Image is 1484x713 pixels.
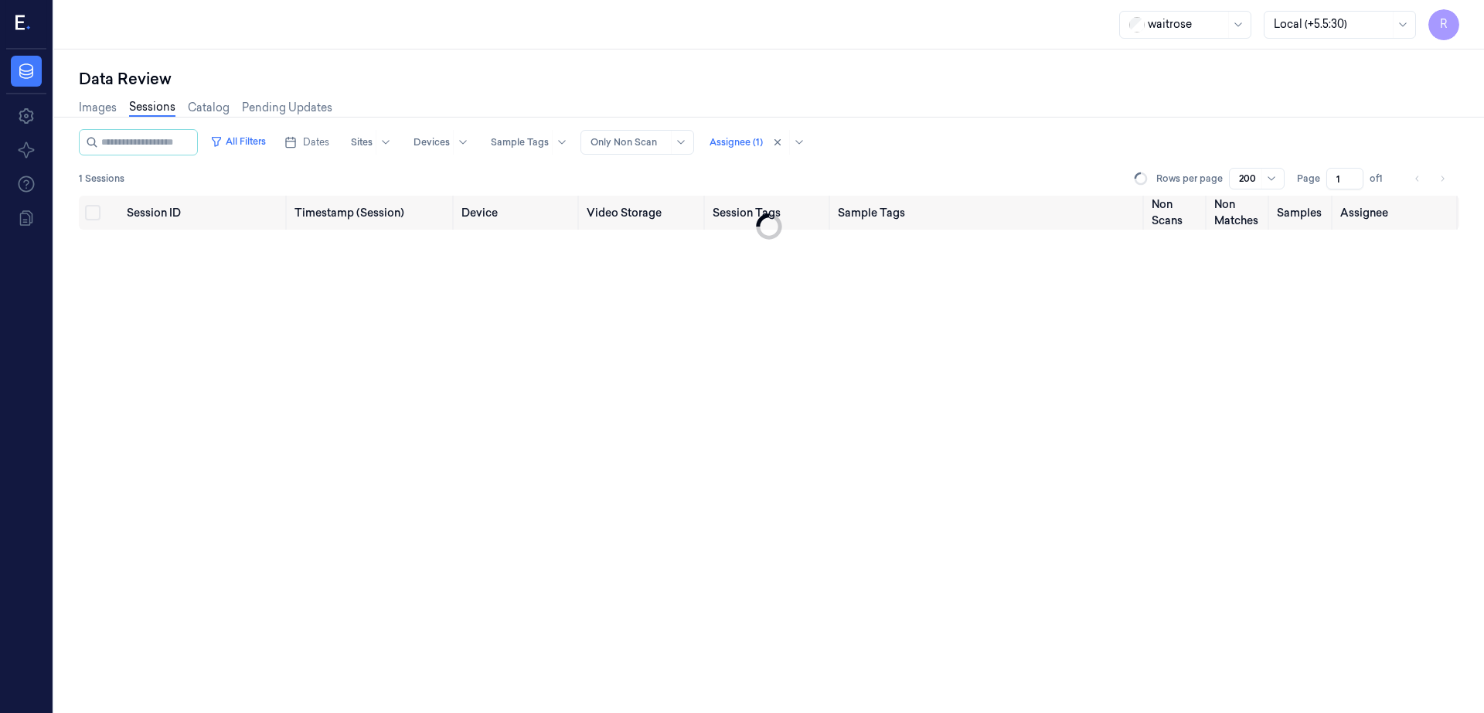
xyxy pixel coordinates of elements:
div: Data Review [79,68,1459,90]
th: Non Scans [1145,196,1208,230]
button: All Filters [204,129,272,154]
a: Pending Updates [242,100,332,116]
span: Dates [303,135,329,149]
button: Select all [85,205,100,220]
th: Timestamp (Session) [288,196,455,230]
span: of 1 [1370,172,1394,186]
span: Page [1297,172,1320,186]
span: 1 Sessions [79,172,124,186]
th: Device [455,196,580,230]
th: Samples [1271,196,1333,230]
th: Non Matches [1208,196,1271,230]
th: Session ID [121,196,288,230]
th: Session Tags [706,196,832,230]
nav: pagination [1407,168,1453,189]
a: Catalog [188,100,230,116]
th: Assignee [1334,196,1459,230]
button: Dates [278,130,335,155]
a: Sessions [129,99,175,117]
th: Video Storage [580,196,706,230]
p: Rows per page [1156,172,1223,186]
button: R [1428,9,1459,40]
th: Sample Tags [832,196,1145,230]
a: Images [79,100,117,116]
